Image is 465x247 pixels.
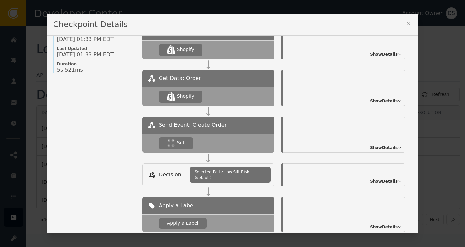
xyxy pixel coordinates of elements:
span: Decision [159,171,181,179]
span: Selected Path: Low Sift Risk (default) [195,169,266,181]
span: Duration [57,61,136,67]
span: Last Updated [57,46,136,51]
div: Shopify [177,93,194,100]
span: 5s 521ms [57,67,83,73]
span: Send Event: Create Order [159,121,227,129]
span: Show Details [370,145,398,151]
span: Show Details [370,51,398,57]
span: Show Details [370,98,398,104]
span: Apply a Label [159,202,195,210]
span: Get Data: Order [159,74,201,82]
div: Shopify [177,46,194,53]
div: Sift [177,139,185,146]
span: Show Details [370,178,398,184]
div: Apply a Label [159,218,207,229]
span: [DATE] 01:33 PM EDT [57,36,114,43]
span: Show Details [370,224,398,230]
span: [DATE] 01:33 PM EDT [57,51,114,58]
div: Checkpoint Details [47,14,418,36]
